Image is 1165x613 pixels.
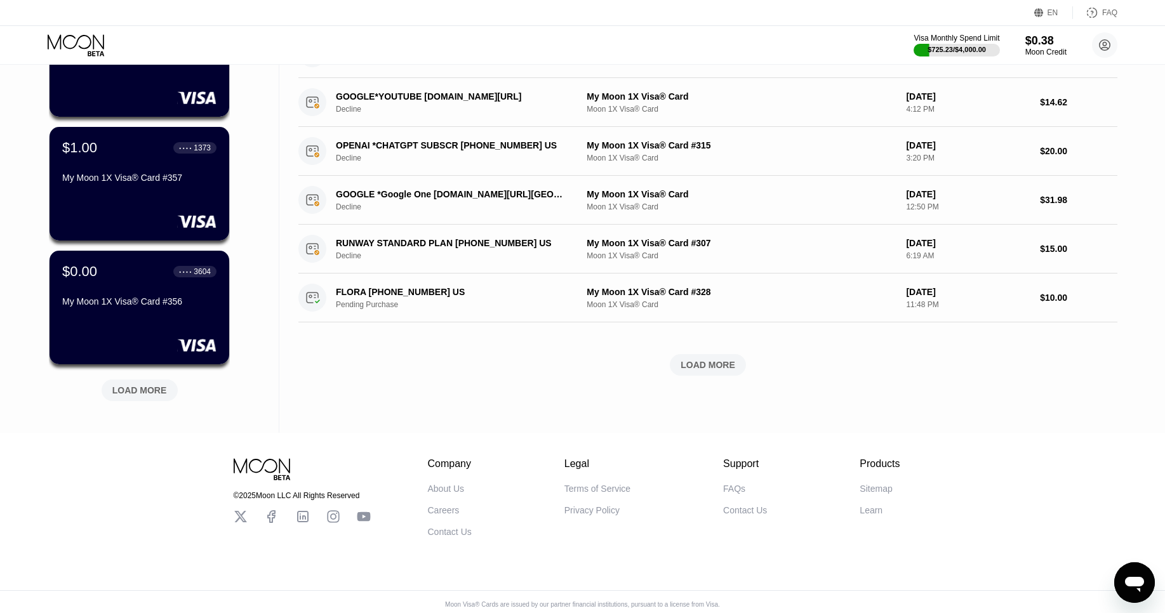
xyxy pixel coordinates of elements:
[298,225,1117,274] div: RUNWAY STANDARD PLAN [PHONE_NUMBER] USDeclineMy Moon 1X Visa® Card #307Moon 1X Visa® Card[DATE]6:...
[428,527,472,537] div: Contact Us
[723,458,767,470] div: Support
[906,202,1030,211] div: 12:50 PM
[587,189,896,199] div: My Moon 1X Visa® Card
[62,263,97,280] div: $0.00
[860,505,882,515] div: Learn
[194,267,211,276] div: 3604
[723,484,745,494] div: FAQs
[564,505,620,515] div: Privacy Policy
[587,287,896,297] div: My Moon 1X Visa® Card #328
[336,238,569,248] div: RUNWAY STANDARD PLAN [PHONE_NUMBER] US
[1040,146,1117,156] div: $20.00
[587,154,896,162] div: Moon 1X Visa® Card
[928,46,986,53] div: $725.23 / $4,000.00
[723,505,767,515] div: Contact Us
[428,484,465,494] div: About Us
[336,189,569,199] div: GOOGLE *Google One [DOMAIN_NAME][URL][GEOGRAPHIC_DATA]
[587,105,896,114] div: Moon 1X Visa® Card
[1034,6,1073,19] div: EN
[860,484,892,494] div: Sitemap
[1040,293,1117,303] div: $10.00
[587,91,896,102] div: My Moon 1X Visa® Card
[860,458,900,470] div: Products
[1025,34,1067,48] div: $0.38
[1025,48,1067,56] div: Moon Credit
[914,34,999,43] div: Visa Monthly Spend Limit
[50,251,229,364] div: $0.00● ● ● ●3604My Moon 1X Visa® Card #356
[428,505,460,515] div: Careers
[50,127,229,241] div: $1.00● ● ● ●1373My Moon 1X Visa® Card #357
[298,274,1117,322] div: FLORA [PHONE_NUMBER] USPending PurchaseMy Moon 1X Visa® Card #328Moon 1X Visa® Card[DATE]11:48 PM...
[179,146,192,150] div: ● ● ● ●
[587,300,896,309] div: Moon 1X Visa® Card
[906,287,1030,297] div: [DATE]
[906,238,1030,248] div: [DATE]
[587,140,896,150] div: My Moon 1X Visa® Card #315
[1114,562,1155,603] iframe: Button to launch messaging window
[298,127,1117,176] div: OPENAI *CHATGPT SUBSCR [PHONE_NUMBER] USDeclineMy Moon 1X Visa® Card #315Moon 1X Visa® Card[DATE]...
[1048,8,1058,17] div: EN
[336,91,569,102] div: GOOGLE*YOUTUBE [DOMAIN_NAME][URL]
[1025,34,1067,56] div: $0.38Moon Credit
[906,154,1030,162] div: 3:20 PM
[914,34,999,56] div: Visa Monthly Spend Limit$725.23/$4,000.00
[564,484,630,494] div: Terms of Service
[906,300,1030,309] div: 11:48 PM
[906,189,1030,199] div: [DATE]
[298,78,1117,127] div: GOOGLE*YOUTUBE [DOMAIN_NAME][URL]DeclineMy Moon 1X Visa® CardMoon 1X Visa® Card[DATE]4:12 PM$14.62
[906,140,1030,150] div: [DATE]
[62,140,97,156] div: $1.00
[587,202,896,211] div: Moon 1X Visa® Card
[336,300,587,309] div: Pending Purchase
[298,176,1117,225] div: GOOGLE *Google One [DOMAIN_NAME][URL][GEOGRAPHIC_DATA]DeclineMy Moon 1X Visa® CardMoon 1X Visa® C...
[906,105,1030,114] div: 4:12 PM
[336,154,587,162] div: Decline
[336,251,587,260] div: Decline
[62,296,216,306] div: My Moon 1X Visa® Card #356
[906,251,1030,260] div: 6:19 AM
[1040,195,1117,205] div: $31.98
[92,374,187,401] div: LOAD MORE
[336,105,587,114] div: Decline
[234,491,371,500] div: © 2025 Moon LLC All Rights Reserved
[564,458,630,470] div: Legal
[336,287,569,297] div: FLORA [PHONE_NUMBER] US
[62,173,216,183] div: My Moon 1X Visa® Card #357
[1102,8,1117,17] div: FAQ
[298,354,1117,376] div: LOAD MORE
[194,143,211,152] div: 1373
[681,359,735,371] div: LOAD MORE
[587,251,896,260] div: Moon 1X Visa® Card
[1040,97,1117,107] div: $14.62
[112,385,167,396] div: LOAD MORE
[336,140,569,150] div: OPENAI *CHATGPT SUBSCR [PHONE_NUMBER] US
[1073,6,1117,19] div: FAQ
[336,202,587,211] div: Decline
[587,238,896,248] div: My Moon 1X Visa® Card #307
[179,270,192,274] div: ● ● ● ●
[1040,244,1117,254] div: $15.00
[428,458,472,470] div: Company
[435,601,730,608] div: Moon Visa® Cards are issued by our partner financial institutions, pursuant to a license from Visa.
[906,91,1030,102] div: [DATE]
